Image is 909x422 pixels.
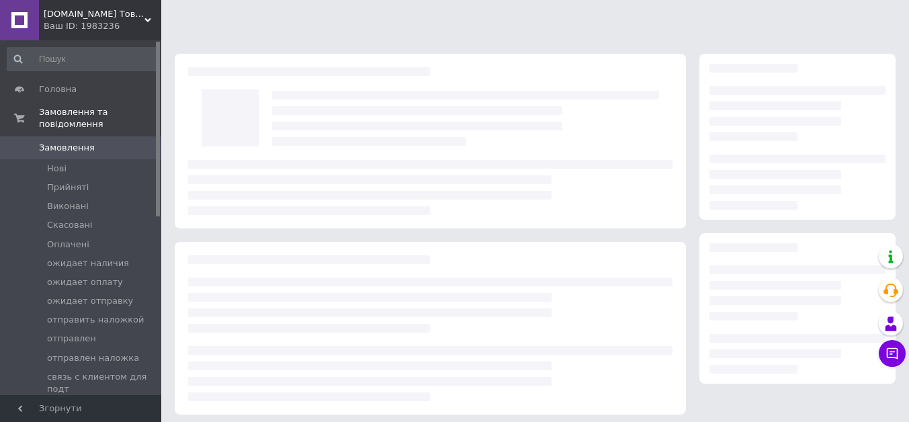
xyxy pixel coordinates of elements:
span: Нові [47,163,67,175]
span: Прийняті [47,181,89,194]
input: Пошук [7,47,159,71]
span: ожидает оплату [47,276,123,288]
span: отправлен наложка [47,352,139,364]
span: Головна [39,83,77,95]
span: связь с клиентом для подт [47,371,157,395]
span: Оплачені [47,239,89,251]
div: Ваш ID: 1983236 [44,20,161,32]
span: Замовлення та повідомлення [39,106,161,130]
span: umarket.top Товари для дома [44,8,144,20]
span: ожидает наличия [47,257,129,269]
span: Замовлення [39,142,95,154]
span: отправлен [47,333,96,345]
span: ожидает отправку [47,295,133,307]
span: Скасовані [47,219,93,231]
button: Чат з покупцем [879,340,906,367]
span: отправить наложкой [47,314,144,326]
span: Виконані [47,200,89,212]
